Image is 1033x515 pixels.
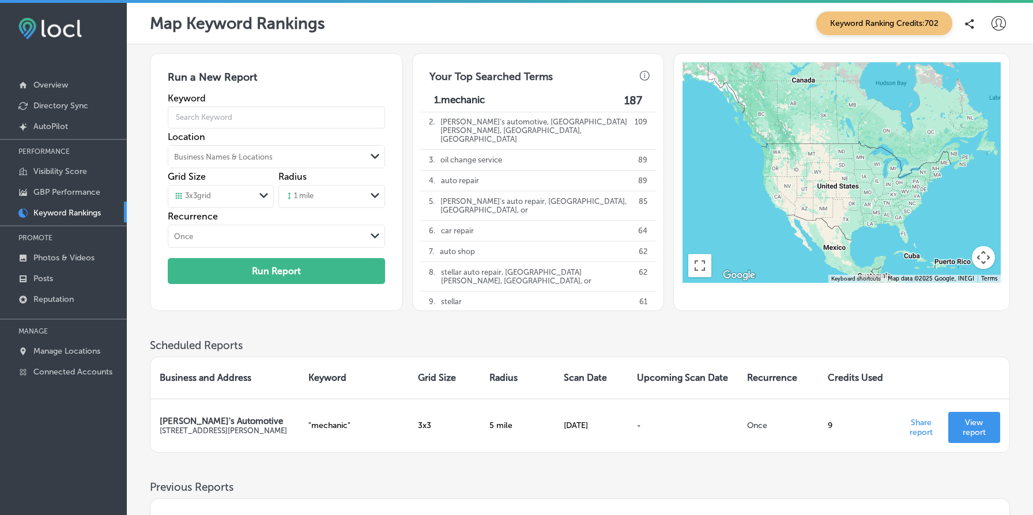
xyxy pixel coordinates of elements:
[948,412,1000,443] a: View report
[888,275,974,282] span: Map data ©2025 Google, INEGI
[635,112,647,149] p: 109
[440,241,475,262] p: auto shop
[747,421,809,430] p: Once
[628,357,738,399] th: Upcoming Scan Date
[434,94,485,107] p: 1. mechanic
[440,112,629,149] p: [PERSON_NAME]'s automotive, [GEOGRAPHIC_DATA][PERSON_NAME], [GEOGRAPHIC_DATA], [GEOGRAPHIC_DATA]
[18,18,82,39] img: fda3e92497d09a02dc62c9cd864e3231.png
[440,150,502,170] p: oil change service
[33,253,95,263] p: Photos & Videos
[429,112,435,149] p: 2 .
[168,101,385,134] input: Search Keyword
[819,357,894,399] th: Credits Used
[638,150,647,170] p: 89
[33,208,101,218] p: Keyword Rankings
[420,61,562,86] h3: Your Top Searched Terms
[33,274,53,283] p: Posts
[174,152,273,161] div: Business Names & Locations
[33,80,68,90] p: Overview
[429,262,435,291] p: 8 .
[480,357,555,399] th: Radius
[429,221,435,241] p: 6 .
[816,12,952,35] span: Keyword Ranking Credits: 702
[33,166,87,176] p: Visibility Score
[33,367,112,377] p: Connected Accounts
[981,275,997,282] a: Terms (opens in new tab)
[639,241,647,262] p: 62
[957,418,991,437] p: View report
[624,94,642,107] label: 187
[150,14,325,33] p: Map Keyword Rankings
[555,357,628,399] th: Scan Date
[278,171,307,182] label: Radius
[174,232,193,240] div: Once
[441,171,479,191] p: auto repair
[688,254,711,277] button: Toggle fullscreen view
[150,480,1010,494] h3: Previous Reports
[638,171,647,191] p: 89
[628,399,738,452] td: -
[480,399,555,452] td: 5 mile
[555,399,628,452] td: [DATE]
[441,221,474,241] p: car repair
[299,357,408,399] th: Keyword
[429,150,435,170] p: 3 .
[441,291,462,312] p: stellar
[168,93,385,104] label: Keyword
[160,426,290,435] p: [STREET_ADDRESS][PERSON_NAME]
[738,357,819,399] th: Recurrence
[639,291,647,312] p: 61
[720,268,758,283] img: Google
[160,416,290,426] p: [PERSON_NAME]'s Automotive
[639,262,647,291] p: 62
[429,191,435,220] p: 5 .
[168,258,385,284] button: Run Report
[429,291,435,312] p: 9 .
[831,275,881,283] button: Keyboard shortcuts
[903,414,939,437] p: Share report
[429,241,434,262] p: 7 .
[638,221,647,241] p: 64
[33,101,88,111] p: Directory Sync
[440,191,633,220] p: [PERSON_NAME]'s auto repair, [GEOGRAPHIC_DATA], [GEOGRAPHIC_DATA], or
[33,346,100,356] p: Manage Locations
[972,246,995,269] button: Map camera controls
[150,339,1010,352] h3: Scheduled Reports
[639,191,647,220] p: 85
[819,399,894,452] td: 9
[168,211,385,222] label: Recurrence
[409,399,480,452] td: 3 x 3
[150,357,299,399] th: Business and Address
[168,171,206,182] label: Grid Size
[33,122,68,131] p: AutoPilot
[168,71,385,93] h3: Run a New Report
[308,421,399,430] p: " mechanic "
[720,268,758,283] a: Open this area in Google Maps (opens a new window)
[168,131,385,142] label: Location
[285,191,314,202] div: 1 mile
[429,171,435,191] p: 4 .
[409,357,480,399] th: Grid Size
[441,262,633,291] p: stellar auto repair, [GEOGRAPHIC_DATA][PERSON_NAME], [GEOGRAPHIC_DATA], or
[174,191,211,202] div: 3 x 3 grid
[33,294,74,304] p: Reputation
[33,187,100,197] p: GBP Performance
